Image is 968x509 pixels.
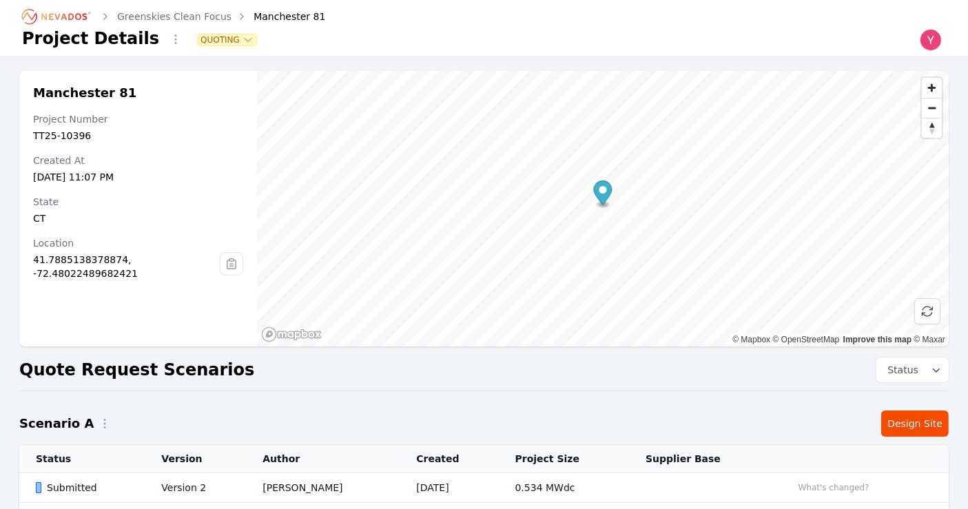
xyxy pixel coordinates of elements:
[33,154,243,167] div: Created At
[19,414,94,433] h2: Scenario A
[145,445,246,473] th: Version
[19,445,145,473] th: Status
[922,118,942,138] button: Reset bearing to north
[499,445,630,473] th: Project Size
[198,34,256,45] button: Quoting
[33,112,243,126] div: Project Number
[33,211,243,225] div: CT
[246,473,400,503] td: [PERSON_NAME]
[400,473,498,503] td: [DATE]
[33,85,243,101] h2: Manchester 81
[593,180,612,209] div: Map marker
[19,473,949,503] tr: SubmittedVersion 2[PERSON_NAME][DATE]0.534 MWdcWhat's changed?
[914,335,945,344] a: Maxar
[773,335,840,344] a: OpenStreetMap
[33,253,220,280] div: 41.7885138378874, -72.48022489682421
[922,78,942,98] button: Zoom in
[22,28,159,50] h1: Project Details
[33,129,243,143] div: TT25-10396
[117,10,231,23] a: Greenskies Clean Focus
[881,411,949,437] a: Design Site
[36,481,138,495] div: Submitted
[234,10,325,23] div: Manchester 81
[882,363,918,377] span: Status
[145,473,246,503] td: Version 2
[920,29,942,51] img: Yoni Bennett
[261,326,322,342] a: Mapbox homepage
[792,480,876,495] button: What's changed?
[922,98,942,118] span: Zoom out
[33,170,243,184] div: [DATE] 11:07 PM
[400,445,498,473] th: Created
[246,445,400,473] th: Author
[33,195,243,209] div: State
[732,335,770,344] a: Mapbox
[922,98,942,118] button: Zoom out
[843,335,912,344] a: Improve this map
[629,445,776,473] th: Supplier Base
[19,359,254,381] h2: Quote Request Scenarios
[33,236,220,250] div: Location
[257,71,949,346] canvas: Map
[22,6,325,28] nav: Breadcrumb
[499,473,630,503] td: 0.534 MWdc
[876,357,949,382] button: Status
